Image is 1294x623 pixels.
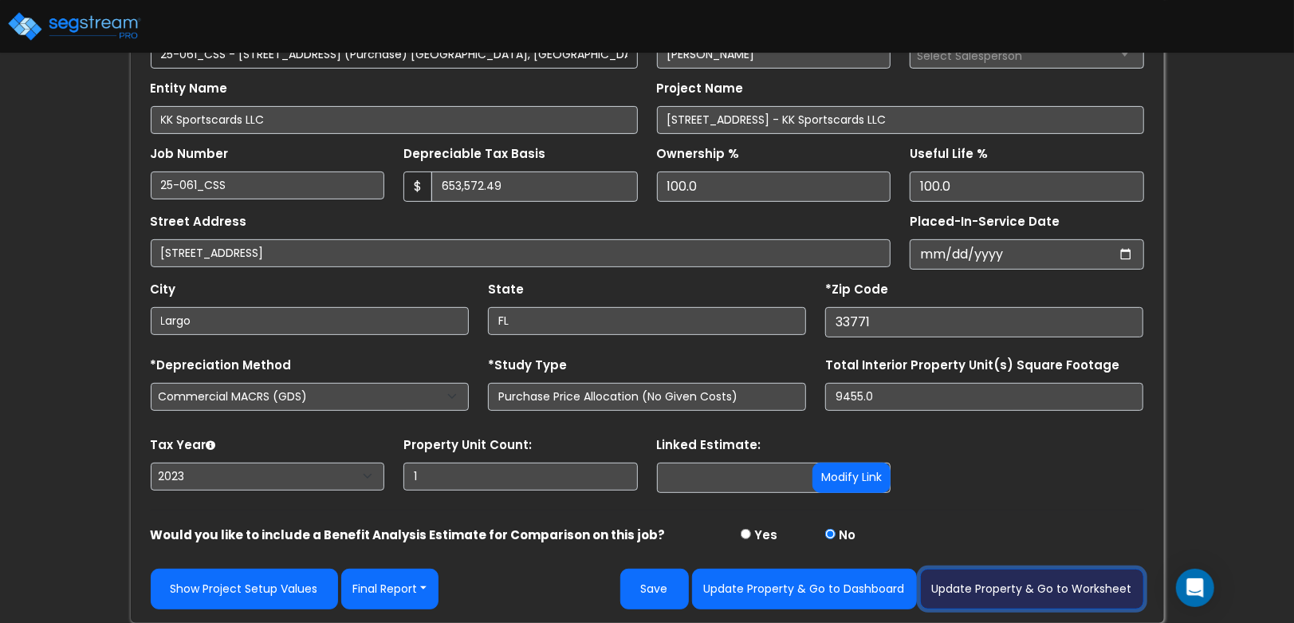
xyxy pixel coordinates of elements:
img: logo_pro_r.png [6,10,142,42]
label: Project Name [657,80,744,98]
input: Street Address [151,239,891,267]
button: Save [620,569,689,609]
button: Modify Link [812,463,891,493]
input: Entity Name [151,106,638,134]
a: Show Project Setup Values [151,569,338,609]
label: Linked Estimate: [657,436,761,455]
button: Final Report [341,569,439,609]
label: Ownership % [657,145,740,164]
strong: Would you like to include a Benefit Analysis Estimate for Comparison on this job? [151,526,666,543]
input: Zip Code [825,307,1143,337]
input: Property Name [151,41,638,69]
label: Tax Year [151,436,216,455]
label: *Zip Code [825,281,888,299]
label: *Study Type [488,357,567,375]
label: *Depreciation Method [151,357,292,375]
input: total square foot [825,383,1143,411]
label: Depreciable Tax Basis [403,145,545,164]
input: Project Name [657,106,1144,134]
label: State [488,281,524,299]
label: Job Number [151,145,229,164]
input: Building Count [403,463,638,491]
label: No [839,526,855,545]
input: Client Name [657,41,891,69]
input: Ownership [657,172,891,202]
span: Select Salesperson [917,48,1022,64]
button: Update Property & Go to Dashboard [692,569,917,609]
label: Yes [754,526,777,545]
label: City [151,281,176,299]
input: Depreciation [910,172,1144,202]
span: $ [403,172,432,202]
button: Update Property & Go to Worksheet [920,569,1144,609]
label: Useful Life % [910,145,988,164]
label: Entity Name [151,80,228,98]
div: Open Intercom Messenger [1176,569,1214,607]
label: Street Address [151,213,247,231]
input: 0.00 [431,172,638,202]
label: Total Interior Property Unit(s) Square Footage [825,357,1119,375]
label: Property Unit Count: [403,436,532,455]
label: Placed-In-Service Date [910,213,1060,231]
